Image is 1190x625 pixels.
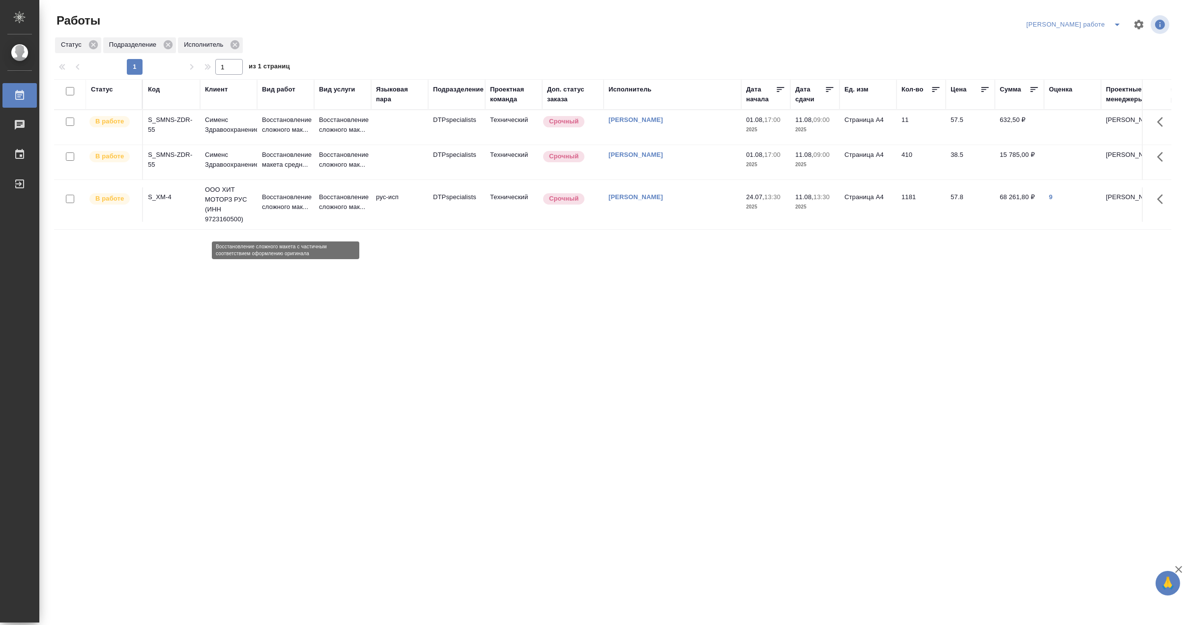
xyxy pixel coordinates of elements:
div: Подразделение [103,37,176,53]
p: Срочный [549,151,579,161]
div: Статус [55,37,101,53]
td: 15 785,00 ₽ [995,145,1044,179]
div: Языковая пара [376,85,423,104]
div: Код [148,85,160,94]
td: Технический [485,187,542,222]
p: Восстановление макета средн... [262,150,309,170]
p: Восстановление сложного мак... [319,192,366,212]
a: [PERSON_NAME] [609,151,663,158]
td: 410 [897,145,946,179]
div: Дата сдачи [795,85,825,104]
span: из 1 страниц [249,60,290,75]
div: split button [1024,17,1127,32]
div: Проектная команда [490,85,537,104]
td: 11 [897,110,946,145]
p: 13:30 [813,193,830,201]
div: S_SMNS-ZDR-55 [148,150,195,170]
p: Восстановление сложного мак... [319,115,366,135]
div: Проектные менеджеры [1106,85,1153,104]
td: Страница А4 [840,187,897,222]
p: 01.08, [746,116,764,123]
div: Кол-во [901,85,924,94]
button: Здесь прячутся важные кнопки [1151,145,1175,169]
div: Вид работ [262,85,295,94]
p: Статус [61,40,85,50]
td: 57.5 [946,110,995,145]
p: 2025 [746,125,785,135]
button: Здесь прячутся важные кнопки [1151,110,1175,134]
td: Технический [485,110,542,145]
p: 13:30 [764,193,781,201]
td: 57.8 [946,187,995,222]
p: 2025 [795,125,835,135]
div: S_SMNS-ZDR-55 [148,115,195,135]
td: [PERSON_NAME] [1101,110,1158,145]
p: Срочный [549,194,579,204]
p: 09:00 [813,151,830,158]
td: 38.5 [946,145,995,179]
p: 2025 [795,202,835,212]
td: Технический [485,145,542,179]
p: 11.08, [795,116,813,123]
p: ООО ХИТ МОТОРЗ РУС (ИНН 9723160500) [205,185,252,224]
div: Доп. статус заказа [547,85,599,104]
button: Здесь прячутся важные кнопки [1151,187,1175,211]
a: [PERSON_NAME] [609,193,663,201]
div: Ед. изм [844,85,869,94]
p: В работе [95,194,124,204]
span: Работы [54,13,100,29]
a: [PERSON_NAME] [609,116,663,123]
div: Вид услуги [319,85,355,94]
div: Подразделение [433,85,484,94]
td: DTPspecialists [428,145,485,179]
td: 1181 [897,187,946,222]
a: 9 [1049,193,1052,201]
td: DTPspecialists [428,110,485,145]
div: S_XM-4 [148,192,195,202]
div: Дата начала [746,85,776,104]
p: 11.08, [795,151,813,158]
td: Страница А4 [840,145,897,179]
td: [PERSON_NAME] [1101,145,1158,179]
div: Исполнитель [178,37,243,53]
p: 09:00 [813,116,830,123]
p: 11.08, [795,193,813,201]
p: 2025 [746,202,785,212]
td: Страница А4 [840,110,897,145]
td: рус-исп [371,187,428,222]
div: Клиент [205,85,228,94]
div: Исполнитель выполняет работу [88,115,137,128]
td: DTPspecialists [428,187,485,222]
td: [PERSON_NAME] [1101,187,1158,222]
div: Исполнитель выполняет работу [88,192,137,206]
p: 17:00 [764,116,781,123]
p: Восстановление сложного мак... [319,150,366,170]
p: 24.07, [746,193,764,201]
p: Восстановление сложного мак... [262,192,309,212]
p: Срочный [549,117,579,126]
div: Сумма [1000,85,1021,94]
p: В работе [95,151,124,161]
div: Оценка [1049,85,1073,94]
span: 🙏 [1160,573,1176,594]
div: Исполнитель [609,85,652,94]
p: Сименс Здравоохранение [205,115,252,135]
p: Восстановление сложного мак... [262,115,309,135]
p: 2025 [746,160,785,170]
p: Исполнитель [184,40,227,50]
span: Посмотреть информацию [1151,15,1171,34]
span: Настроить таблицу [1127,13,1151,36]
p: 01.08, [746,151,764,158]
p: 2025 [795,160,835,170]
div: Цена [951,85,967,94]
div: Исполнитель выполняет работу [88,150,137,163]
td: 632,50 ₽ [995,110,1044,145]
p: Подразделение [109,40,160,50]
p: Сименс Здравоохранение [205,150,252,170]
p: 17:00 [764,151,781,158]
td: 68 261,80 ₽ [995,187,1044,222]
p: В работе [95,117,124,126]
div: Статус [91,85,113,94]
button: 🙏 [1156,571,1180,595]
